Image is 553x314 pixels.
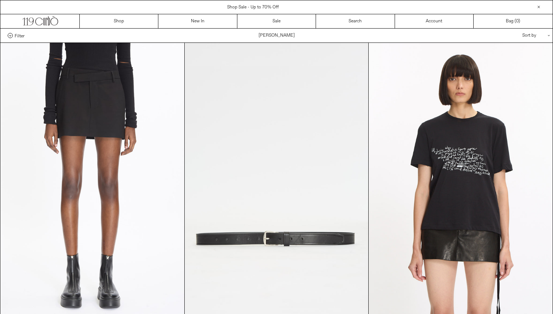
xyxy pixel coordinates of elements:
[237,14,316,28] a: Sale
[80,14,158,28] a: Shop
[395,14,474,28] a: Account
[516,18,520,25] span: )
[316,14,395,28] a: Search
[479,29,545,43] div: Sort by
[227,4,279,10] a: Shop Sale - Up to 70% Off
[516,18,519,24] span: 0
[15,33,25,38] span: Filter
[474,14,552,28] a: Bag ()
[158,14,237,28] a: New In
